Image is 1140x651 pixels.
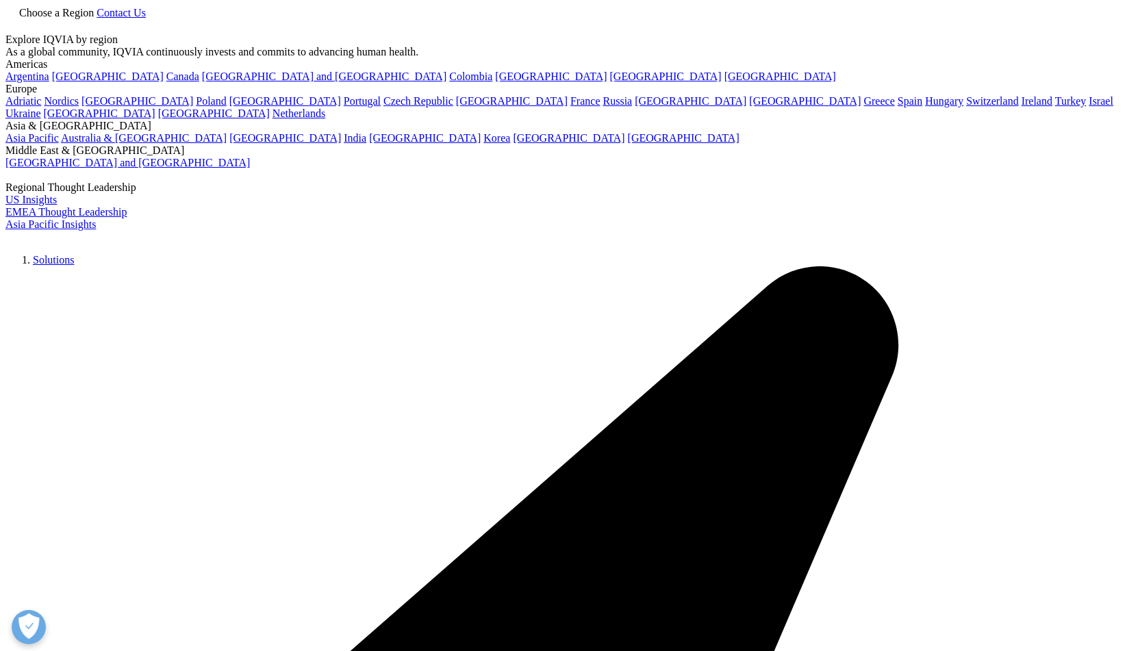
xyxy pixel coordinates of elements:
a: EMEA Thought Leadership [5,206,127,218]
a: [GEOGRAPHIC_DATA] [724,71,836,82]
div: Americas [5,58,1135,71]
a: [GEOGRAPHIC_DATA] [456,95,568,107]
span: Choose a Region [19,7,94,18]
a: Asia Pacific Insights [5,218,96,230]
a: Adriatic [5,95,41,107]
a: Spain [898,95,922,107]
a: Russia [603,95,633,107]
a: [GEOGRAPHIC_DATA] [495,71,607,82]
a: Czech Republic [383,95,453,107]
a: Nordics [44,95,79,107]
a: [GEOGRAPHIC_DATA] [229,132,341,144]
a: Turkey [1055,95,1087,107]
a: Portugal [344,95,381,107]
a: [GEOGRAPHIC_DATA] [635,95,746,107]
a: India [344,132,366,144]
div: Asia & [GEOGRAPHIC_DATA] [5,120,1135,132]
a: [GEOGRAPHIC_DATA] and [GEOGRAPHIC_DATA] [202,71,446,82]
a: France [570,95,600,107]
a: Korea [483,132,510,144]
a: [GEOGRAPHIC_DATA] [369,132,481,144]
a: US Insights [5,194,57,205]
a: [GEOGRAPHIC_DATA] [52,71,164,82]
a: Australia & [GEOGRAPHIC_DATA] [61,132,227,144]
a: Netherlands [273,107,325,119]
a: Solutions [33,254,74,266]
a: Switzerland [966,95,1018,107]
a: Poland [196,95,226,107]
a: [GEOGRAPHIC_DATA] [158,107,270,119]
div: Middle East & [GEOGRAPHIC_DATA] [5,144,1135,157]
a: [GEOGRAPHIC_DATA] [628,132,739,144]
button: Open Preferences [12,610,46,644]
a: Canada [166,71,199,82]
a: [GEOGRAPHIC_DATA] [513,132,624,144]
a: [GEOGRAPHIC_DATA] [44,107,155,119]
a: Argentina [5,71,49,82]
a: [GEOGRAPHIC_DATA] [610,71,722,82]
div: As a global community, IQVIA continuously invests and commits to advancing human health. [5,46,1135,58]
a: Greece [863,95,894,107]
a: Hungary [925,95,963,107]
div: Regional Thought Leadership [5,181,1135,194]
div: Europe [5,83,1135,95]
a: Contact Us [97,7,146,18]
a: [GEOGRAPHIC_DATA] [229,95,341,107]
a: Ireland [1022,95,1052,107]
a: Asia Pacific [5,132,59,144]
a: [GEOGRAPHIC_DATA] [81,95,193,107]
a: Ukraine [5,107,41,119]
div: Explore IQVIA by region [5,34,1135,46]
a: Colombia [449,71,492,82]
a: [GEOGRAPHIC_DATA] [749,95,861,107]
a: [GEOGRAPHIC_DATA] and [GEOGRAPHIC_DATA] [5,157,250,168]
a: Israel [1089,95,1113,107]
